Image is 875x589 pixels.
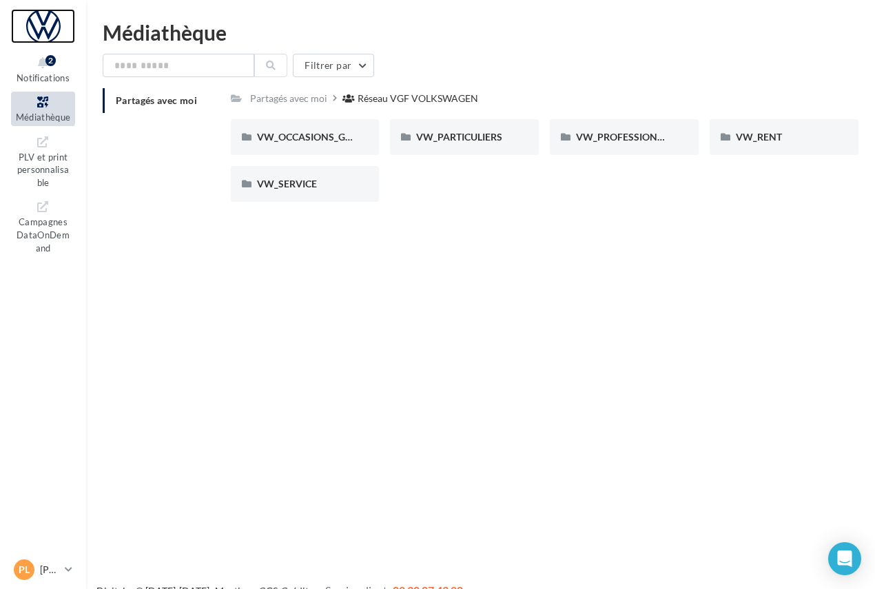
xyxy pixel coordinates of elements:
[45,55,56,66] div: 2
[19,563,30,577] span: PL
[416,131,502,143] span: VW_PARTICULIERS
[40,563,59,577] p: [PERSON_NAME]
[11,196,75,256] a: Campagnes DataOnDemand
[736,131,782,143] span: VW_RENT
[293,54,374,77] button: Filtrer par
[17,72,70,83] span: Notifications
[116,94,197,106] span: Partagés avec moi
[576,131,681,143] span: VW_PROFESSIONNELS
[11,92,75,125] a: Médiathèque
[828,542,861,575] div: Open Intercom Messenger
[257,178,317,189] span: VW_SERVICE
[358,92,478,105] div: Réseau VGF VOLKSWAGEN
[11,132,75,192] a: PLV et print personnalisable
[11,52,75,86] button: Notifications 2
[103,22,858,43] div: Médiathèque
[17,149,70,188] span: PLV et print personnalisable
[17,214,70,253] span: Campagnes DataOnDemand
[257,131,392,143] span: VW_OCCASIONS_GARANTIES
[16,112,71,123] span: Médiathèque
[250,92,327,105] div: Partagés avec moi
[11,557,75,583] a: PL [PERSON_NAME]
